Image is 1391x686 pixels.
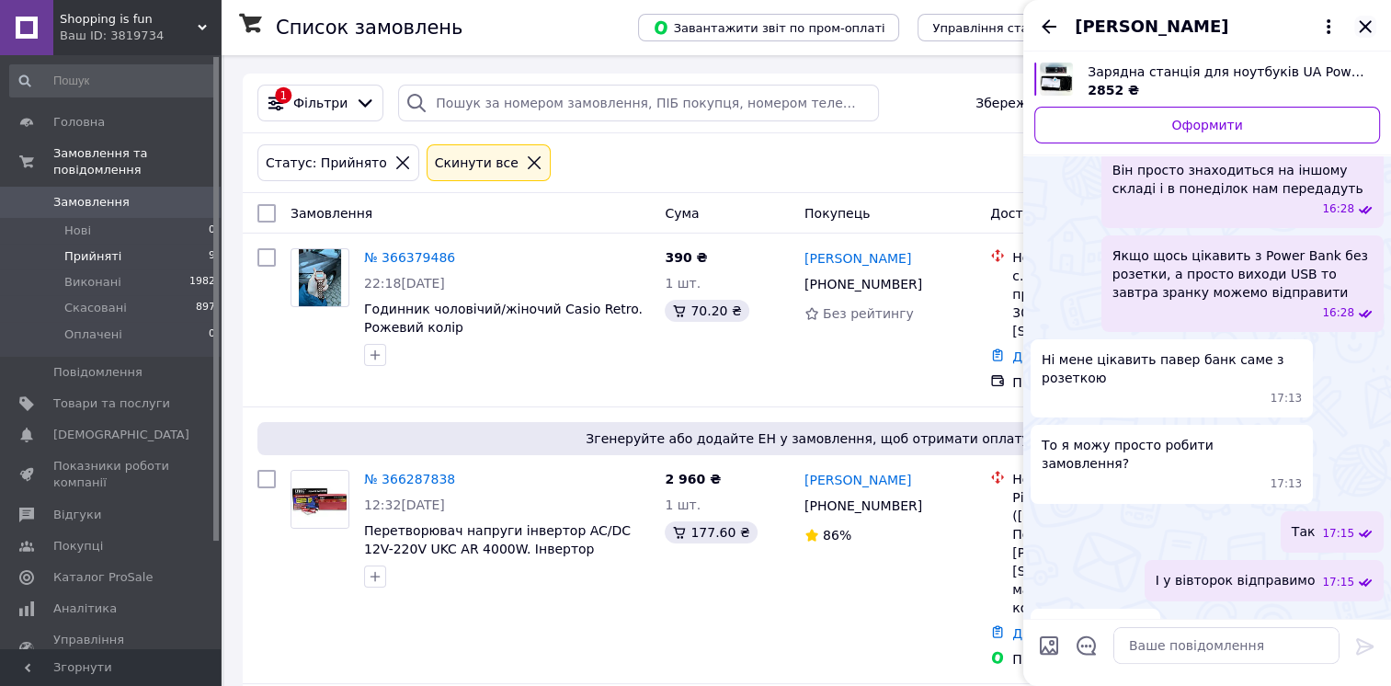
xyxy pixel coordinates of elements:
[1075,15,1340,39] button: [PERSON_NAME]
[293,94,348,112] span: Фільтри
[53,364,143,381] span: Повідомлення
[53,507,101,523] span: Відгуки
[291,471,348,528] img: Фото товару
[60,11,198,28] span: Shopping is fun
[1112,161,1373,198] span: Він просто знаходиться на іншому складі і в понеділок нам передадуть
[1012,248,1199,267] div: Нова Пошта
[53,569,153,586] span: Каталог ProSale
[804,471,911,489] a: [PERSON_NAME]
[291,206,372,221] span: Замовлення
[1040,63,1073,96] img: 6299861812_w640_h640_zaryadna-stantsiya-dlya.jpg
[398,85,879,121] input: Пошук за номером замовлення, ПІБ покупця, номером телефону, Email, номером накладної
[823,306,914,321] span: Без рейтингу
[64,326,122,343] span: Оплачені
[64,300,127,316] span: Скасовані
[1034,107,1380,143] a: Оформити
[291,248,349,307] a: Фото товару
[1042,350,1302,387] span: Ні мене цікавить павер банк саме з розеткою
[1034,63,1380,99] a: Переглянути товар
[1088,63,1365,81] span: Зарядна станція для ноутбуків UA Power 27000 mAh 100W, розетка 220В .Блок живлення з перехідником...
[1012,488,1199,617] div: Рівне ([GEOGRAPHIC_DATA].), Поштомат №40116: вул. [PERSON_NAME][STREET_ADDRESS] (Біля магазину "Т...
[364,276,445,291] span: 22:18[DATE]
[64,248,121,265] span: Прийняті
[53,395,170,412] span: Товари та послуги
[918,14,1088,41] button: Управління статусами
[1088,83,1139,97] span: 2852 ₴
[209,248,215,265] span: 9
[1271,391,1303,406] span: 17:13 11.10.2025
[801,271,926,297] div: [PHONE_NUMBER]
[53,538,103,555] span: Покупці
[64,274,121,291] span: Виконані
[1012,470,1199,488] div: Нова Пошта
[638,14,899,41] button: Завантажити звіт по пром-оплаті
[1012,349,1085,364] a: Додати ЕН
[53,458,170,491] span: Показники роботи компанії
[60,28,221,44] div: Ваш ID: 3819734
[653,19,884,36] span: Завантажити звіт по пром-оплаті
[265,429,1351,448] span: Згенеруйте або додайте ЕН у замовлення, щоб отримати оплату
[53,632,170,665] span: Управління сайтом
[1292,522,1316,542] span: Так
[276,17,462,39] h1: Список замовлень
[209,326,215,343] span: 0
[665,206,699,221] span: Cума
[53,114,105,131] span: Головна
[665,472,721,486] span: 2 960 ₴
[364,497,445,512] span: 12:32[DATE]
[665,250,707,265] span: 390 ₴
[1012,626,1085,641] a: Додати ЕН
[804,206,870,221] span: Покупець
[431,153,522,173] div: Cкинути все
[665,300,748,322] div: 70.20 ₴
[1038,16,1060,38] button: Назад
[1156,571,1316,590] span: І у вівторок відправимо
[1322,305,1354,321] span: 16:28 11.10.2025
[1271,476,1303,492] span: 17:13 11.10.2025
[53,194,130,211] span: Замовлення
[804,249,911,268] a: [PERSON_NAME]
[801,493,926,519] div: [PHONE_NUMBER]
[1075,634,1099,657] button: Відкрити шаблони відповідей
[9,64,217,97] input: Пошук
[53,600,117,617] span: Аналітика
[189,274,215,291] span: 1982
[1354,16,1376,38] button: Закрити
[209,223,215,239] span: 0
[262,153,391,173] div: Статус: Прийнято
[53,427,189,443] span: [DEMOGRAPHIC_DATA]
[299,249,342,306] img: Фото товару
[665,521,757,543] div: 177.60 ₴
[975,94,1110,112] span: Збережені фільтри:
[1012,650,1199,669] div: Пром-оплата
[990,206,1125,221] span: Доставка та оплата
[1322,201,1354,217] span: 16:28 11.10.2025
[1322,526,1354,542] span: 17:15 11.10.2025
[364,523,631,575] a: Перетворювач напруги інвертор AC/DC 12V-220V UKC AR 4000W. Інвертор автомобільний
[364,472,455,486] a: № 366287838
[364,250,455,265] a: № 366379486
[291,470,349,529] a: Фото товару
[64,223,91,239] span: Нові
[53,145,221,178] span: Замовлення та повідомлення
[823,528,851,543] span: 86%
[665,276,701,291] span: 1 шт.
[1012,373,1199,392] div: Післяплата
[196,300,215,316] span: 897
[1042,436,1302,473] span: То я можу просто робити замовлення?
[1075,15,1228,39] span: [PERSON_NAME]
[665,497,701,512] span: 1 шт.
[932,21,1073,35] span: Управління статусами
[1012,267,1199,340] div: с. Розсоша, Пункт приймання-видачі №2 (до 30 кг): вул. [STREET_ADDRESS]
[1322,575,1354,590] span: 17:15 11.10.2025
[1112,246,1373,302] span: Якщо щось цікавить з Power Bank без розетки, а просто виходи USB то завтра зранку можемо відправити
[364,302,643,335] a: Годинник чоловічий/жіночий Casio Retro. Рожевий колір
